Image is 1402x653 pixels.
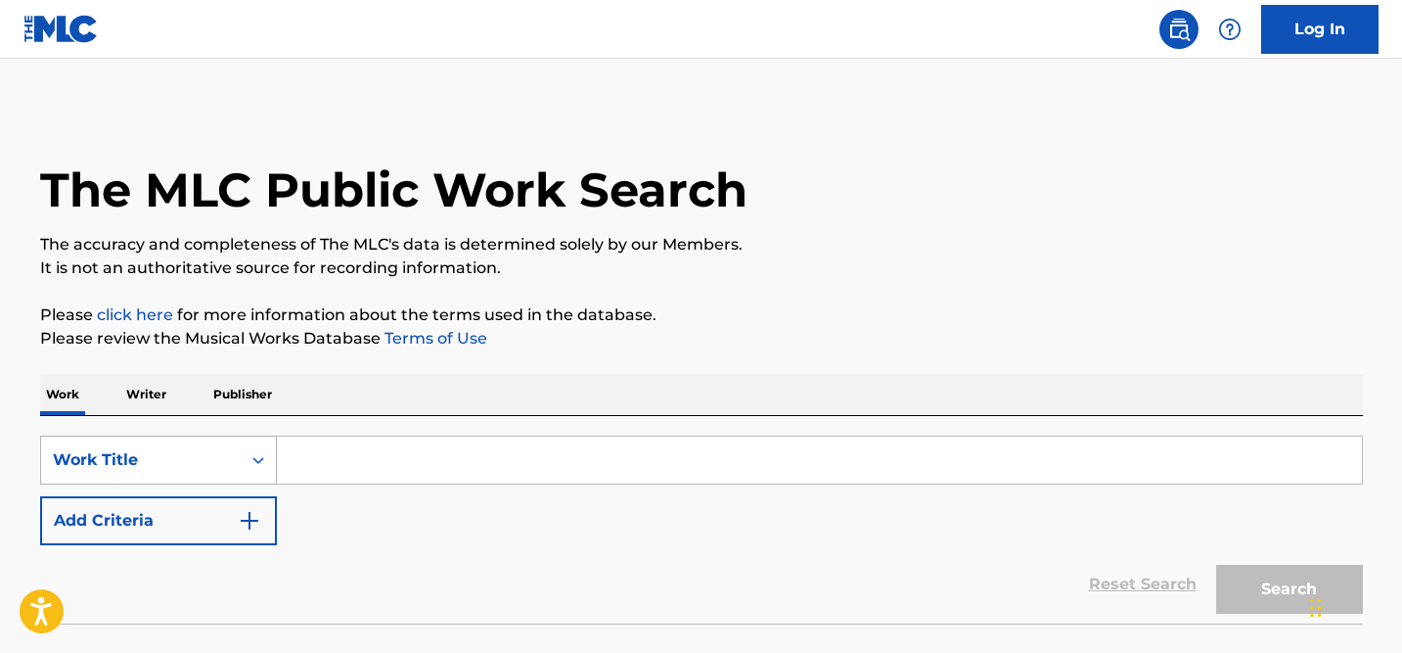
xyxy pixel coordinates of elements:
[40,327,1363,350] p: Please review the Musical Works Database
[1218,18,1242,41] img: help
[1159,10,1198,49] a: Public Search
[53,448,229,472] div: Work Title
[1261,5,1379,54] a: Log In
[40,233,1363,257] p: The accuracy and completeness of The MLC's data is determined solely by our Members.
[1167,18,1191,41] img: search
[120,374,172,415] p: Writer
[40,303,1363,327] p: Please for more information about the terms used in the database.
[1304,559,1402,653] iframe: Chat Widget
[40,161,747,219] h1: The MLC Public Work Search
[40,257,1363,280] p: It is not an authoritative source for recording information.
[238,509,261,533] img: 9d2ae6d4665cec9f34b9.svg
[97,305,173,324] a: click here
[1310,579,1322,637] div: Drag
[1210,10,1249,49] div: Help
[207,374,278,415] p: Publisher
[381,329,487,348] a: Terms of Use
[40,374,85,415] p: Work
[40,436,1363,624] form: Search Form
[40,496,277,545] button: Add Criteria
[23,15,99,43] img: MLC Logo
